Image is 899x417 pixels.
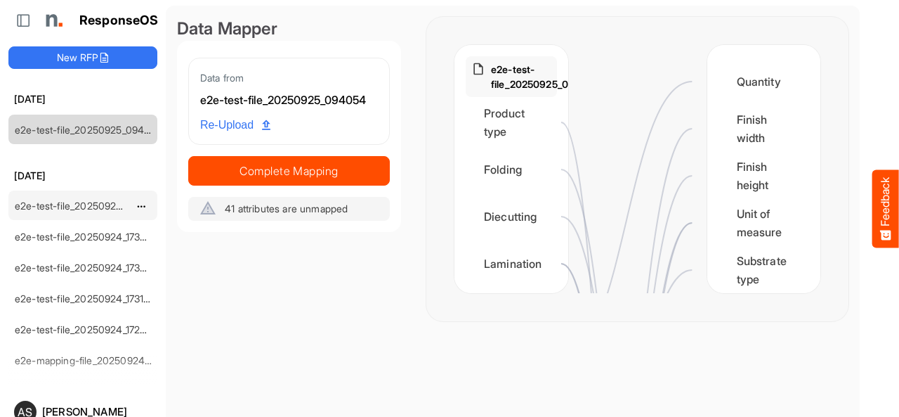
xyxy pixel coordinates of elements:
[466,289,557,333] div: Binding method
[15,231,158,243] a: e2e-test-file_20250924_173550
[79,13,159,28] h1: ResponseOS
[8,46,157,69] button: New RFP
[872,169,899,248] button: Feedback
[134,200,148,214] button: dropdownbutton
[718,248,810,292] div: Substrate type
[200,70,378,86] div: Data from
[466,148,557,191] div: Folding
[15,262,158,274] a: e2e-test-file_20250924_173220
[200,91,378,110] div: e2e-test-file_20250925_094054
[15,124,163,136] a: e2e-test-file_20250925_094054
[466,242,557,286] div: Lamination
[177,17,401,41] div: Data Mapper
[718,60,810,103] div: Quantity
[189,161,389,181] span: Complete Mapping
[8,91,157,107] h6: [DATE]
[466,101,557,144] div: Product type
[491,62,600,91] p: e2e-test-file_20250925_094054
[15,200,155,212] a: e2e-test-file_20250924_173651
[200,116,270,134] span: Re-Upload
[188,156,390,186] button: Complete Mapping
[718,154,810,198] div: Finish height
[15,293,155,304] a: e2e-test-file_20250924_173139
[225,203,348,214] span: 41 attributes are unmapped
[718,107,810,150] div: Finish width
[15,354,180,366] a: e2e-mapping-file_20250924_172830
[195,112,276,139] a: Re-Upload
[466,195,557,238] div: Diecutting
[39,6,67,34] img: Northell
[15,323,155,335] a: e2e-test-file_20250924_172913
[718,201,810,245] div: Unit of measure
[8,168,157,184] h6: [DATE]
[42,406,152,417] div: [PERSON_NAME]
